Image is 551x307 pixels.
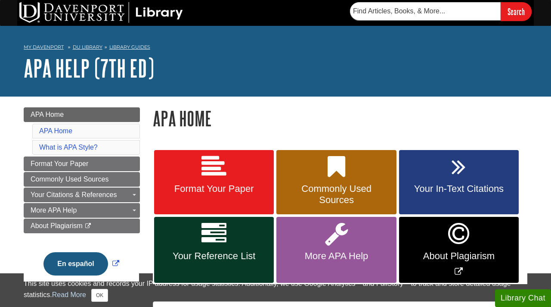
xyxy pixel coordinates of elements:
[24,107,140,122] a: APA Home
[31,160,88,167] span: Format Your Paper
[39,144,98,151] a: What is APA Style?
[39,127,72,135] a: APA Home
[73,44,102,50] a: DU Library
[31,175,108,183] span: Commonly Used Sources
[406,183,512,194] span: Your In-Text Citations
[350,2,501,20] input: Find Articles, Books, & More...
[406,251,512,262] span: About Plagiarism
[31,111,64,118] span: APA Home
[153,107,527,129] h1: APA Home
[24,203,140,218] a: More APA Help
[109,44,150,50] a: Library Guides
[501,2,532,21] input: Search
[31,222,83,229] span: About Plagiarism
[84,223,92,229] i: This link opens in a new window
[399,150,519,215] a: Your In-Text Citations
[24,44,64,51] a: My Davenport
[154,150,274,215] a: Format Your Paper
[495,289,551,307] button: Library Chat
[24,157,140,171] a: Format Your Paper
[276,150,396,215] a: Commonly Used Sources
[41,260,121,267] a: Link opens in new window
[24,172,140,187] a: Commonly Used Sources
[350,2,532,21] form: Searches DU Library's articles, books, and more
[24,188,140,202] a: Your Citations & References
[161,183,267,194] span: Format Your Paper
[43,252,108,276] button: En español
[31,191,117,198] span: Your Citations & References
[24,219,140,233] a: About Plagiarism
[24,107,140,290] div: Guide Page Menu
[154,217,274,283] a: Your Reference List
[19,2,183,23] img: DU Library
[283,251,390,262] span: More APA Help
[399,217,519,283] a: Link opens in new window
[276,217,396,283] a: More APA Help
[24,41,527,55] nav: breadcrumb
[283,183,390,206] span: Commonly Used Sources
[24,55,154,81] a: APA Help (7th Ed)
[161,251,267,262] span: Your Reference List
[31,207,77,214] span: More APA Help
